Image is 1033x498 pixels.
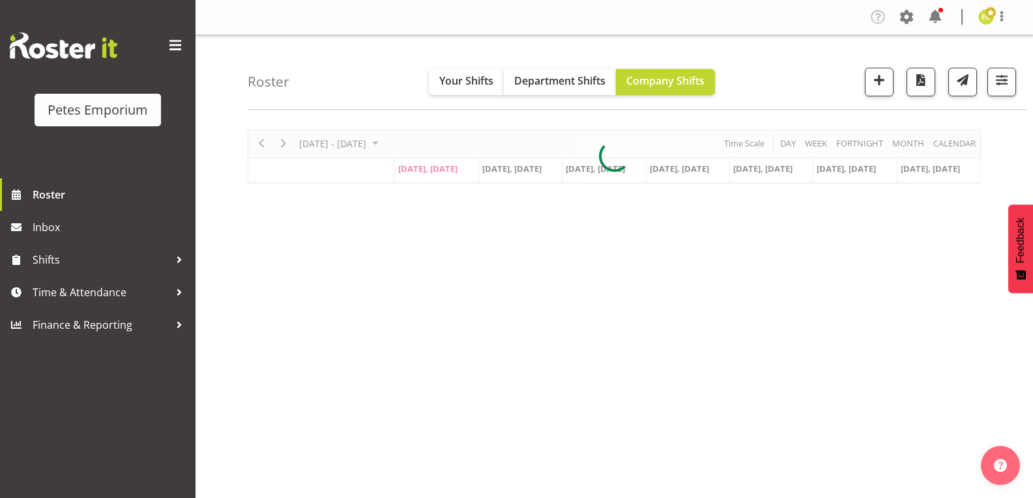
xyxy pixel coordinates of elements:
span: Feedback [1015,217,1026,263]
span: Roster [33,185,189,204]
button: Add a new shift [865,68,894,96]
span: Shifts [33,250,169,270]
h4: Roster [248,74,289,89]
span: Time & Attendance [33,283,169,302]
button: Filter Shifts [987,68,1016,96]
span: Inbox [33,217,189,237]
button: Company Shifts [616,69,715,95]
button: Download a PDF of the roster according to the set date range. [907,68,935,96]
div: Petes Emporium [48,100,148,120]
button: Feedback - Show survey [1008,204,1033,293]
img: Rosterit website logo [10,33,117,59]
button: Your Shifts [429,69,504,95]
img: help-xxl-2.png [994,459,1007,472]
span: Your Shifts [439,74,493,88]
img: emma-croft7499.jpg [978,9,994,25]
span: Company Shifts [626,74,705,88]
button: Send a list of all shifts for the selected filtered period to all rostered employees. [948,68,977,96]
span: Department Shifts [514,74,605,88]
span: Finance & Reporting [33,315,169,335]
button: Department Shifts [504,69,616,95]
